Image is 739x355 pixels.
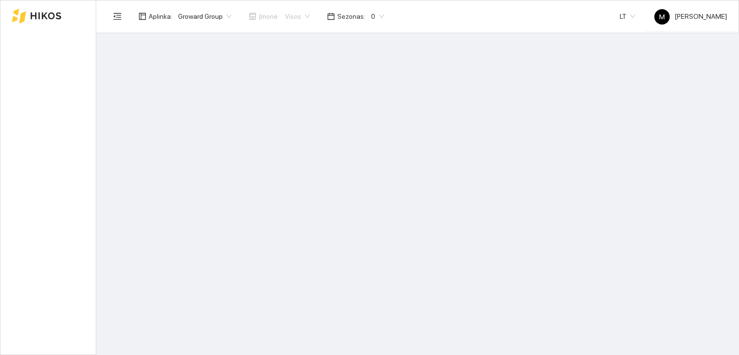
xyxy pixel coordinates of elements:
[108,7,127,26] button: menu-fold
[259,11,279,22] span: Įmonė :
[149,11,172,22] span: Aplinka :
[620,9,635,24] span: LT
[327,13,335,20] span: calendar
[654,13,727,20] span: [PERSON_NAME]
[659,9,665,25] span: M
[285,9,310,24] span: Visos
[139,13,146,20] span: layout
[371,9,384,24] span: 0
[113,12,122,21] span: menu-fold
[337,11,365,22] span: Sezonas :
[178,9,231,24] span: Groward Group
[249,13,256,20] span: shop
